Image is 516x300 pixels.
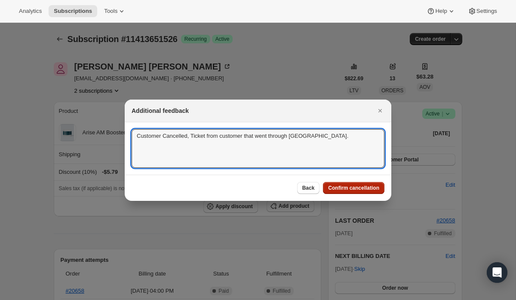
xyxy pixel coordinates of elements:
button: Settings [463,5,502,17]
span: Analytics [19,8,42,15]
textarea: Customer Cancelled, Ticket from customer that went through [GEOGRAPHIC_DATA]. [132,129,384,168]
button: Back [297,182,320,194]
h2: Additional feedback [132,106,189,115]
span: Tools [104,8,117,15]
button: Confirm cancellation [323,182,384,194]
button: Analytics [14,5,47,17]
span: Subscriptions [54,8,92,15]
button: Help [421,5,461,17]
button: Close [374,105,386,117]
div: Open Intercom Messenger [487,262,507,283]
button: Tools [99,5,131,17]
span: Settings [476,8,497,15]
button: Subscriptions [49,5,97,17]
span: Back [302,185,315,191]
span: Confirm cancellation [328,185,379,191]
span: Help [435,8,447,15]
